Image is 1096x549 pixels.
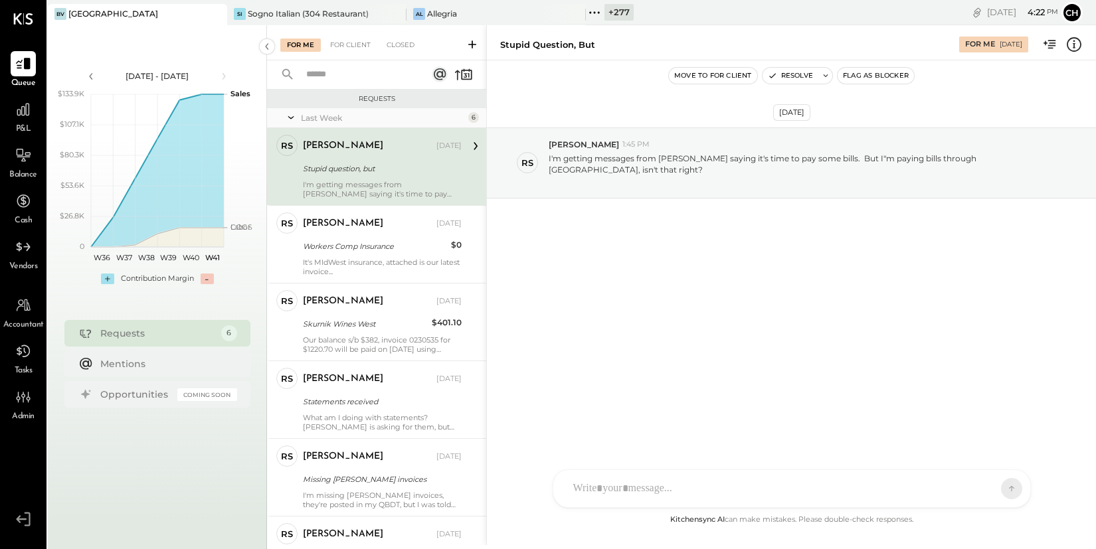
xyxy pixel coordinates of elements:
[281,217,293,230] div: RS
[3,319,44,331] span: Accountant
[1,51,46,90] a: Queue
[500,39,595,51] div: Stupid question, but
[94,253,110,262] text: W36
[60,181,84,190] text: $53.6K
[303,335,462,354] div: Our balance s/b $382, invoice 0230535 for $1220.70 will be paid on [DATE] using credits 42321 dat...
[303,317,428,331] div: Skurnik Wines West
[380,39,421,52] div: Closed
[100,327,215,340] div: Requests
[15,365,33,377] span: Tasks
[549,153,1059,187] p: I'm getting messages from [PERSON_NAME] saying it's time to pay some bills. But I"m paying bills ...
[221,325,237,341] div: 6
[11,78,36,90] span: Queue
[521,157,533,169] div: RS
[101,70,214,82] div: [DATE] - [DATE]
[15,215,32,227] span: Cash
[281,372,293,385] div: RS
[303,413,462,431] div: What am I doing with statements? [PERSON_NAME] is asking for them, but that looks like an additio...
[303,528,383,541] div: [PERSON_NAME]
[303,180,462,198] div: I'm getting messages from [PERSON_NAME] saying it's time to pay some bills. But I"m paying bills ...
[230,222,250,232] text: Labor
[303,162,458,175] div: Stupid question, but
[303,139,383,153] div: [PERSON_NAME]
[68,8,158,19] div: [GEOGRAPHIC_DATA]
[965,39,995,50] div: For Me
[230,89,250,98] text: Sales
[436,141,462,151] div: [DATE]
[1,97,46,135] a: P&L
[116,253,132,262] text: W37
[301,112,465,123] div: Last Week
[121,274,194,284] div: Contribution Margin
[1061,2,1083,23] button: Ch
[248,8,369,19] div: Sogno Italian (304 Restaurant)
[427,8,457,19] div: Allegria
[303,372,383,386] div: [PERSON_NAME]
[60,150,84,159] text: $80.3K
[604,4,634,21] div: + 277
[1,234,46,273] a: Vendors
[970,5,984,19] div: copy link
[432,316,462,329] div: $401.10
[1,189,46,227] a: Cash
[303,258,462,276] div: It's MIdWest insurance, attached is our latest invoice...
[436,374,462,384] div: [DATE]
[436,529,462,540] div: [DATE]
[60,211,84,220] text: $26.8K
[303,295,383,308] div: [PERSON_NAME]
[323,39,377,52] div: For Client
[9,261,38,273] span: Vendors
[303,473,458,486] div: Missing [PERSON_NAME] invoices
[12,411,35,423] span: Admin
[205,253,220,262] text: W41
[1000,40,1022,49] div: [DATE]
[234,8,246,20] div: SI
[303,395,458,408] div: Statements received
[100,388,171,401] div: Opportunities
[80,242,84,251] text: 0
[281,450,293,463] div: RS
[451,238,462,252] div: $0
[101,274,114,284] div: +
[281,295,293,307] div: RS
[281,139,293,152] div: RS
[987,6,1058,19] div: [DATE]
[1,384,46,423] a: Admin
[280,39,321,52] div: For Me
[274,94,480,104] div: Requests
[549,139,619,150] span: [PERSON_NAME]
[622,139,650,150] span: 1:45 PM
[303,240,447,253] div: Workers Comp Insurance
[669,68,757,84] button: Move to for client
[54,8,66,20] div: BV
[100,357,230,370] div: Mentions
[303,491,462,509] div: I'm missing [PERSON_NAME] invoices, they're posted in my QBDT, but I was told that my QBonline wa...
[281,528,293,540] div: RS
[137,253,154,262] text: W38
[468,112,479,123] div: 6
[303,217,383,230] div: [PERSON_NAME]
[1,339,46,377] a: Tasks
[763,68,818,84] button: Resolve
[838,68,914,84] button: Flag as Blocker
[177,388,237,401] div: Coming Soon
[182,253,199,262] text: W40
[58,89,84,98] text: $133.9K
[773,104,810,121] div: [DATE]
[436,296,462,307] div: [DATE]
[60,119,84,129] text: $107.1K
[436,451,462,462] div: [DATE]
[303,450,383,463] div: [PERSON_NAME]
[16,123,31,135] span: P&L
[1,293,46,331] a: Accountant
[413,8,425,20] div: Al
[1,143,46,181] a: Balance
[9,169,37,181] span: Balance
[201,274,214,284] div: -
[160,253,177,262] text: W39
[436,218,462,229] div: [DATE]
